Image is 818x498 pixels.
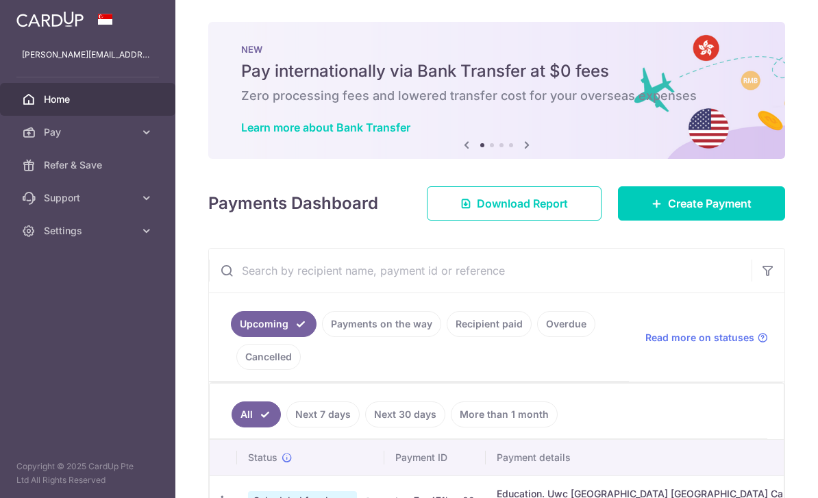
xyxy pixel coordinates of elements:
h5: Pay internationally via Bank Transfer at $0 fees [241,60,752,82]
p: [PERSON_NAME][EMAIL_ADDRESS][DOMAIN_NAME] [22,48,153,62]
a: Read more on statuses [645,331,768,345]
a: Cancelled [236,344,301,370]
span: Home [44,92,134,106]
h4: Payments Dashboard [208,191,378,216]
a: Recipient paid [447,311,532,337]
p: NEW [241,44,752,55]
span: Settings [44,224,134,238]
a: Learn more about Bank Transfer [241,121,410,134]
span: Pay [44,125,134,139]
img: Bank transfer banner [208,22,785,159]
h6: Zero processing fees and lowered transfer cost for your overseas expenses [241,88,752,104]
a: Overdue [537,311,595,337]
span: Read more on statuses [645,331,754,345]
img: CardUp [16,11,84,27]
a: Create Payment [618,186,785,221]
a: Upcoming [231,311,317,337]
a: All [232,401,281,427]
span: Refer & Save [44,158,134,172]
a: Payments on the way [322,311,441,337]
th: Payment ID [384,440,486,475]
a: More than 1 month [451,401,558,427]
span: Status [248,451,277,464]
span: Download Report [477,195,568,212]
input: Search by recipient name, payment id or reference [209,249,752,292]
span: Create Payment [668,195,752,212]
a: Download Report [427,186,602,221]
a: Next 30 days [365,401,445,427]
a: Next 7 days [286,401,360,427]
span: Support [44,191,134,205]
